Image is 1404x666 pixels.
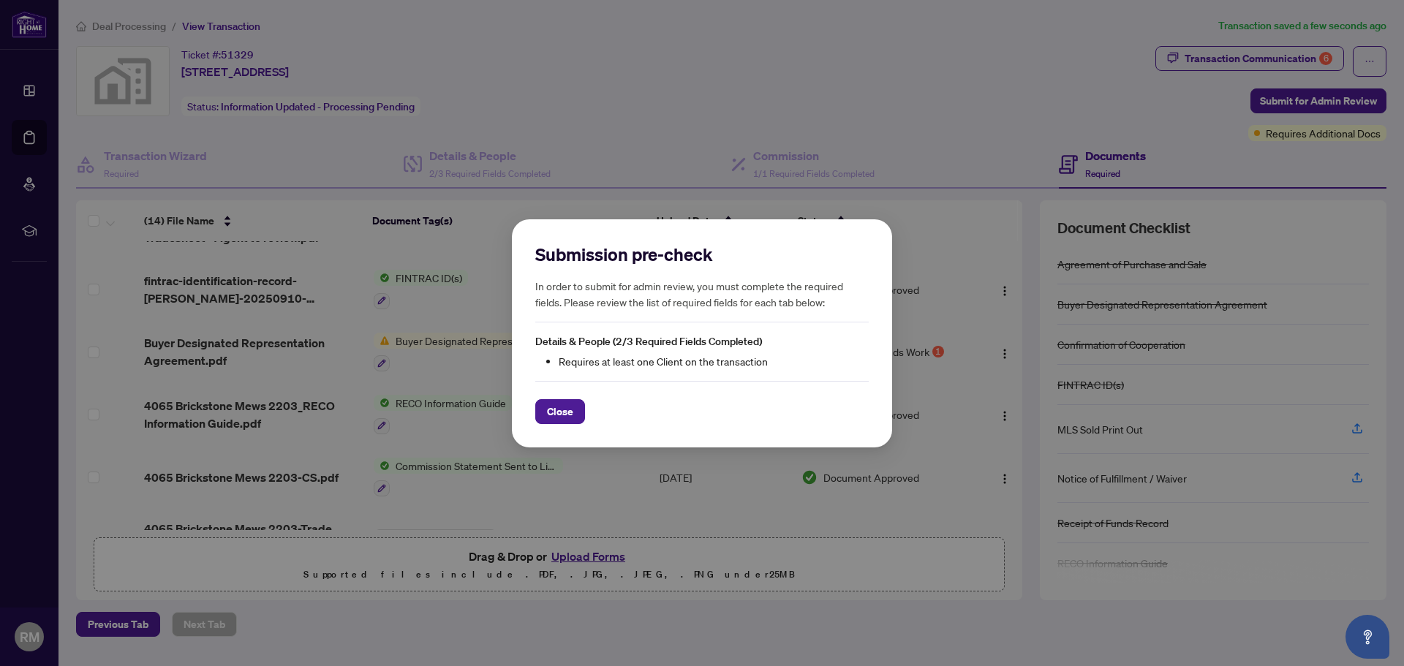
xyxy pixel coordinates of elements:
[535,278,869,310] h5: In order to submit for admin review, you must complete the required fields. Please review the lis...
[535,243,869,266] h2: Submission pre-check
[535,335,762,348] span: Details & People (2/3 Required Fields Completed)
[1345,615,1389,659] button: Open asap
[559,352,869,368] li: Requires at least one Client on the transaction
[535,398,585,423] button: Close
[547,399,573,423] span: Close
